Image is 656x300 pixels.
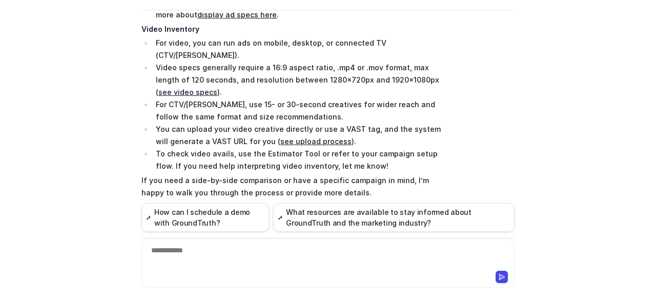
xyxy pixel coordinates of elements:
[153,98,441,123] li: For CTV/[PERSON_NAME], use 15- or 30-second creatives for wider reach and follow the same format ...
[153,37,441,62] li: For video, you can run ads on mobile, desktop, or connected TV (CTV/[PERSON_NAME]).
[153,62,441,98] li: Video specs generally require a 16:9 aspect ratio, .mp4 or .mov format, max length of 120 seconds...
[141,203,269,232] button: How can I schedule a demo with GroundTruth?
[141,25,199,33] strong: Video Inventory
[197,10,277,19] a: display ad specs here
[280,137,352,146] a: see upload process
[141,174,441,199] p: If you need a side-by-side comparison or have a specific campaign in mind, I’m happy to walk you ...
[153,148,441,172] li: To check video avails, use the Estimator Tool or refer to your campaign setup flow. If you need h...
[153,123,441,148] li: You can upload your video creative directly or use a VAST tag, and the system will generate a VAS...
[273,203,515,232] button: What resources are available to stay informed about GroundTruth and the marketing industry?
[158,88,217,96] a: see video specs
